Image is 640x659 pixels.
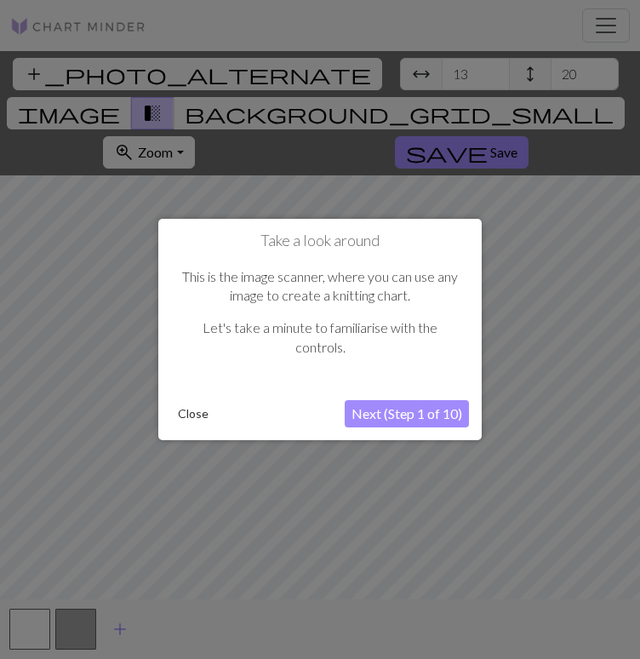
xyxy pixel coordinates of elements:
[171,232,469,250] h1: Take a look around
[158,219,482,440] div: Take a look around
[180,267,460,306] p: This is the image scanner, where you can use any image to create a knitting chart.
[180,318,460,357] p: Let's take a minute to familiarise with the controls.
[345,400,469,427] button: Next (Step 1 of 10)
[171,401,215,427] button: Close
